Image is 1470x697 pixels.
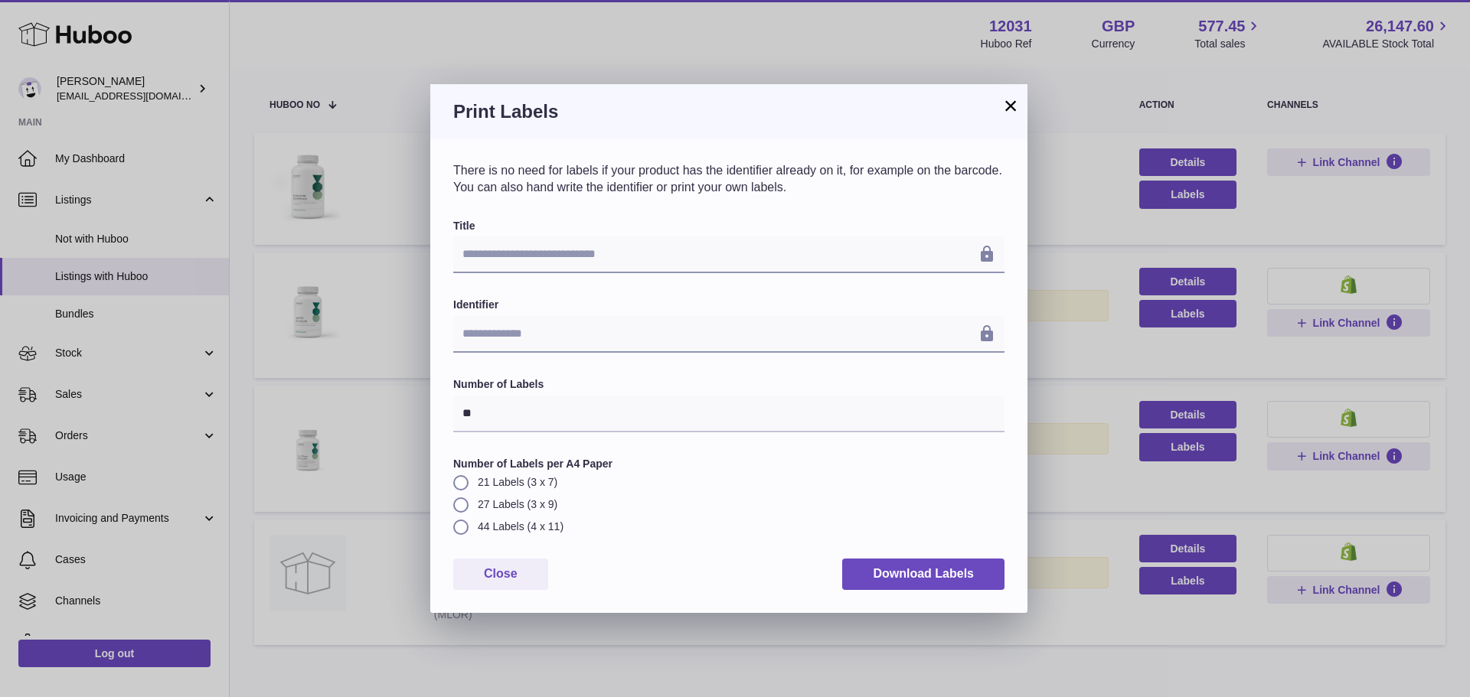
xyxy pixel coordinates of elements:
[453,162,1004,195] p: There is no need for labels if your product has the identifier already on it, for example on the ...
[842,559,1004,590] button: Download Labels
[453,298,1004,312] label: Identifier
[453,519,1004,534] label: 44 Labels (4 x 11)
[453,457,1004,471] label: Number of Labels per A4 Paper
[1001,96,1020,115] button: ×
[453,219,1004,233] label: Title
[453,377,1004,392] label: Number of Labels
[453,497,1004,512] label: 27 Labels (3 x 9)
[453,475,1004,490] label: 21 Labels (3 x 7)
[453,559,548,590] button: Close
[453,99,1004,124] h3: Print Labels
